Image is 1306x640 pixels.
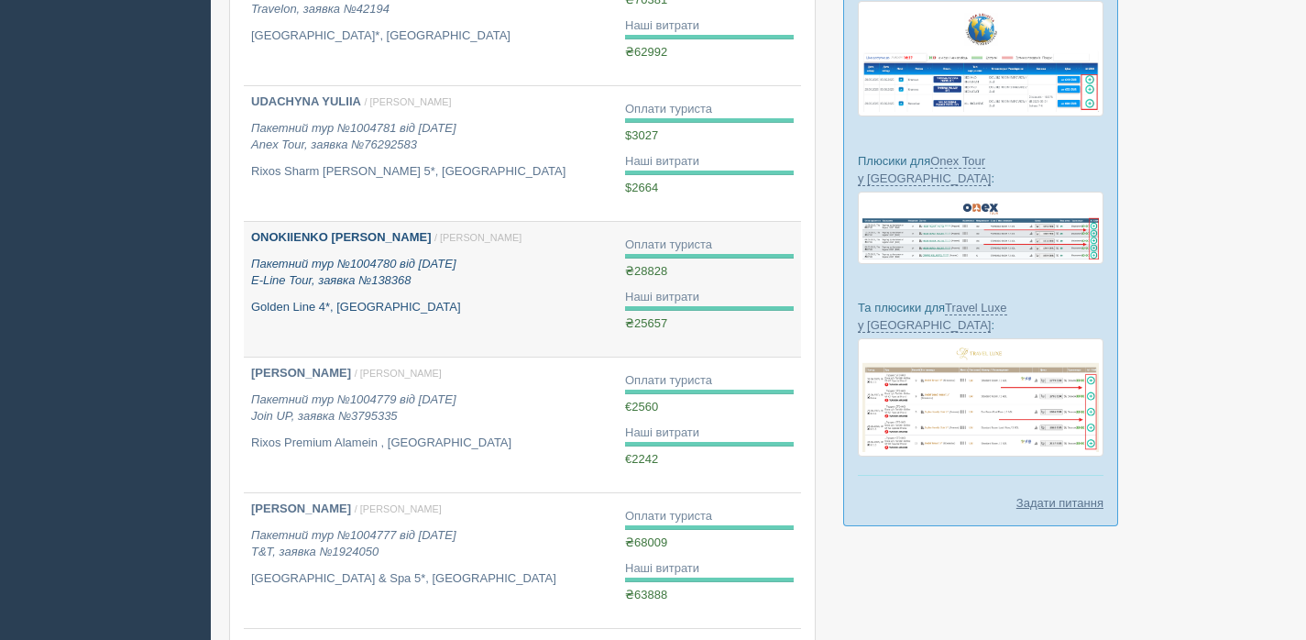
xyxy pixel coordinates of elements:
p: Golden Line 4*, [GEOGRAPHIC_DATA] [251,299,610,316]
div: Оплати туриста [625,237,794,254]
p: Та плюсики для : [858,299,1103,334]
p: Rixos Sharm [PERSON_NAME] 5*, [GEOGRAPHIC_DATA] [251,163,610,181]
a: Travel Luxe у [GEOGRAPHIC_DATA] [858,301,1007,333]
div: Оплати туриста [625,508,794,525]
div: Оплати туриста [625,101,794,118]
b: UDACHYNA YULIIA [251,94,361,108]
p: Плюсики для : [858,152,1103,187]
a: Onex Tour у [GEOGRAPHIC_DATA] [858,154,991,186]
a: [PERSON_NAME] / [PERSON_NAME] Пакетний тур №1004777 від [DATE]T&T, заявка №1924050 [GEOGRAPHIC_DA... [244,493,618,628]
i: Пакетний тур №1004777 від [DATE] T&T, заявка №1924050 [251,528,456,559]
span: ₴62992 [625,45,667,59]
p: [GEOGRAPHIC_DATA]*, [GEOGRAPHIC_DATA] [251,28,610,45]
span: ₴28828 [625,264,667,278]
div: Оплати туриста [625,372,794,390]
span: $3027 [625,128,658,142]
div: Наші витрати [625,425,794,442]
a: Задати питання [1016,494,1103,512]
div: Наші витрати [625,153,794,171]
span: / [PERSON_NAME] [365,96,452,107]
b: [PERSON_NAME] [251,502,351,515]
a: [PERSON_NAME] / [PERSON_NAME] Пакетний тур №1004779 від [DATE]Join UP, заявка №3795335 Rixos Prem... [244,358,618,492]
span: ₴63888 [625,588,667,601]
span: ₴68009 [625,535,667,549]
div: Наші витрати [625,289,794,306]
b: ONOKIIENKO [PERSON_NAME] [251,230,431,244]
i: Пакетний тур №1004780 від [DATE] E-Line Tour, заявка №138368 [251,257,456,288]
span: / [PERSON_NAME] [355,368,442,379]
div: Наші витрати [625,560,794,578]
a: UDACHYNA YULIIA / [PERSON_NAME] Пакетний тур №1004781 від [DATE]Anex Tour, заявка №76292583 Rixos... [244,86,618,221]
img: new-planet-%D0%BF%D1%96%D0%B4%D0%B1%D1%96%D1%80%D0%BA%D0%B0-%D1%81%D1%80%D0%BC-%D0%B4%D0%BB%D1%8F... [858,1,1103,116]
div: Наші витрати [625,17,794,35]
img: travel-luxe-%D0%BF%D0%BE%D0%B4%D0%B1%D0%BE%D1%80%D0%BA%D0%B0-%D1%81%D1%80%D0%BC-%D0%B4%D0%BB%D1%8... [858,338,1103,457]
span: €2242 [625,452,658,466]
span: / [PERSON_NAME] [434,232,521,243]
span: $2664 [625,181,658,194]
img: onex-tour-proposal-crm-for-travel-agency.png [858,192,1103,264]
p: [GEOGRAPHIC_DATA] & Spa 5*, [GEOGRAPHIC_DATA] [251,570,610,588]
a: ONOKIIENKO [PERSON_NAME] / [PERSON_NAME] Пакетний тур №1004780 від [DATE]E-Line Tour, заявка №138... [244,222,618,357]
span: / [PERSON_NAME] [355,503,442,514]
b: [PERSON_NAME] [251,366,351,380]
i: Пакетний тур №1004779 від [DATE] Join UP, заявка №3795335 [251,392,456,424]
p: Rixos Premium Alamein , [GEOGRAPHIC_DATA] [251,435,610,452]
span: ₴25657 [625,316,667,330]
span: €2560 [625,400,658,414]
i: Пакетний тур №1004781 від [DATE] Anex Tour, заявка №76292583 [251,121,456,152]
